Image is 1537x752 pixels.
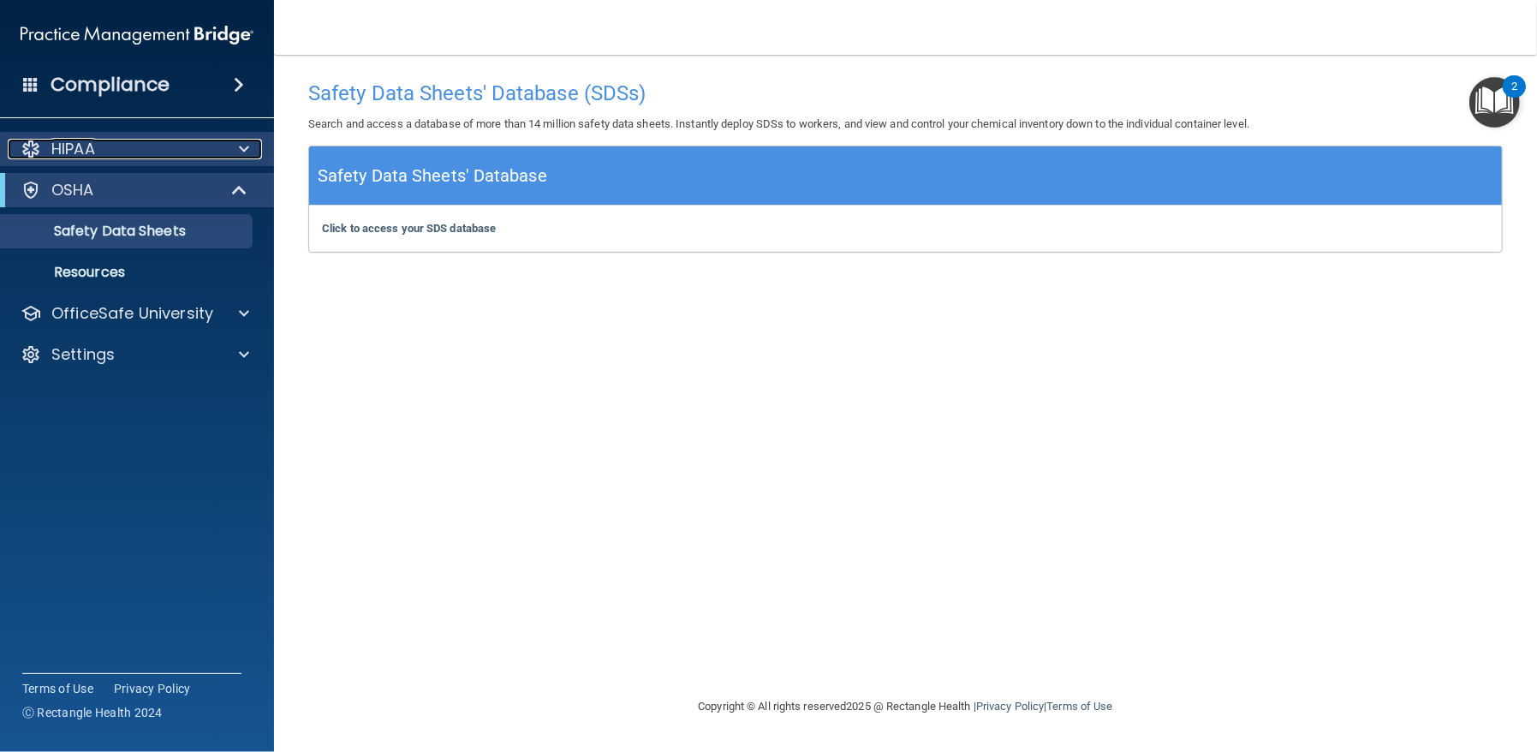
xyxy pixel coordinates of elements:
p: OSHA [51,180,94,200]
span: Ⓒ Rectangle Health 2024 [22,704,163,721]
button: Open Resource Center, 2 new notifications [1469,77,1520,128]
p: HIPAA [51,139,95,159]
p: Safety Data Sheets [11,223,245,240]
p: Search and access a database of more than 14 million safety data sheets. Instantly deploy SDSs to... [308,114,1503,134]
a: Privacy Policy [114,680,191,697]
a: OSHA [21,180,248,200]
a: HIPAA [21,139,249,159]
h4: Safety Data Sheets' Database (SDSs) [308,82,1503,104]
div: Copyright © All rights reserved 2025 @ Rectangle Health | | [593,679,1218,734]
a: OfficeSafe University [21,303,249,324]
img: PMB logo [21,18,253,52]
a: Terms of Use [22,680,93,697]
div: 2 [1511,87,1517,109]
h4: Compliance [51,73,170,97]
p: Resources [11,264,245,281]
a: Privacy Policy [976,700,1044,713]
h5: Safety Data Sheets' Database [318,161,547,191]
p: OfficeSafe University [51,303,213,324]
a: Settings [21,344,249,365]
a: Terms of Use [1046,700,1112,713]
p: Settings [51,344,115,365]
a: Click to access your SDS database [322,222,496,235]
